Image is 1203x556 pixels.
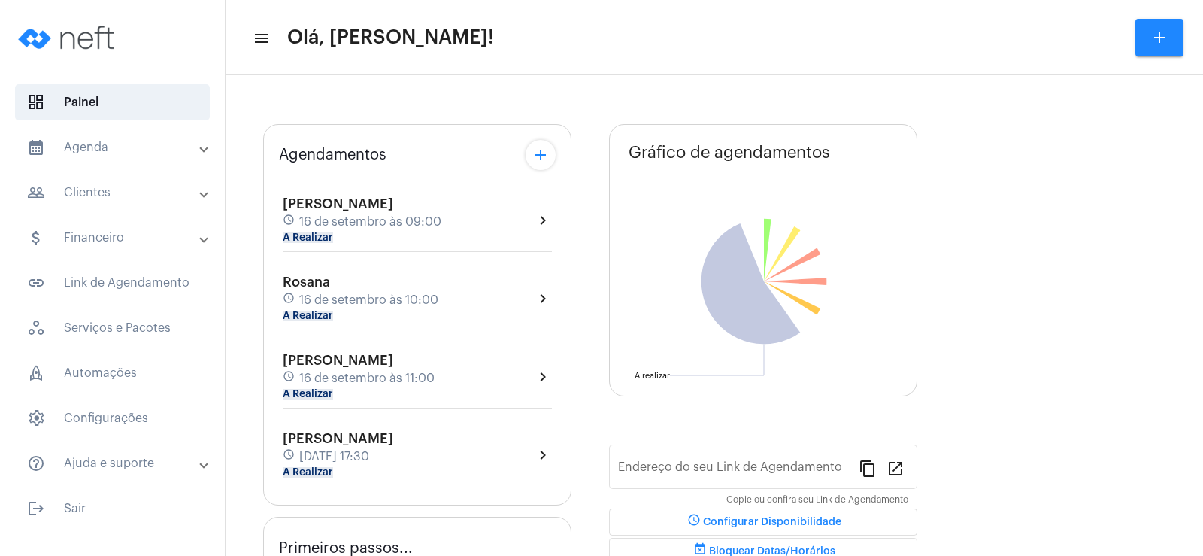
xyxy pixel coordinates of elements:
mat-chip: A Realizar [283,467,333,478]
mat-chip: A Realizar [283,311,333,321]
mat-panel-title: Financeiro [27,229,201,247]
mat-chip: A Realizar [283,232,333,243]
mat-chip: A Realizar [283,389,333,400]
span: sidenav icon [27,93,45,111]
mat-icon: sidenav icon [27,500,45,518]
mat-expansion-panel-header: sidenav iconAgenda [9,129,225,166]
mat-icon: chevron_right [534,446,552,464]
mat-icon: add [532,146,550,164]
mat-icon: add [1150,29,1168,47]
mat-icon: content_copy [859,459,877,477]
mat-icon: schedule [283,448,296,465]
span: sidenav icon [27,319,45,337]
mat-icon: schedule [283,292,296,308]
mat-icon: chevron_right [534,368,552,386]
mat-panel-title: Clientes [27,184,201,202]
span: sidenav icon [27,364,45,382]
mat-expansion-panel-header: sidenav iconAjuda e suporte [9,445,225,482]
span: [PERSON_NAME] [283,354,393,367]
span: [PERSON_NAME] [283,197,393,211]
mat-icon: chevron_right [534,290,552,308]
span: 16 de setembro às 09:00 [299,215,441,229]
span: Automações [15,355,210,391]
span: [DATE] 17:30 [299,450,369,463]
mat-icon: sidenav icon [27,274,45,292]
mat-icon: chevron_right [534,211,552,229]
span: Gráfico de agendamentos [629,144,830,162]
input: Link [618,463,847,477]
mat-expansion-panel-header: sidenav iconFinanceiro [9,220,225,256]
mat-icon: sidenav icon [27,184,45,202]
mat-icon: schedule [283,370,296,387]
span: 16 de setembro às 11:00 [299,372,435,385]
mat-icon: schedule [685,513,703,531]
span: Painel [15,84,210,120]
mat-icon: schedule [283,214,296,230]
span: [PERSON_NAME] [283,432,393,445]
button: Configurar Disponibilidade [609,509,917,536]
mat-hint: Copie ou confira seu Link de Agendamento [726,495,908,506]
mat-icon: sidenav icon [27,454,45,472]
mat-panel-title: Agenda [27,138,201,156]
text: A realizar [635,372,670,380]
mat-icon: sidenav icon [27,138,45,156]
span: Agendamentos [279,147,386,163]
span: Sair [15,491,210,527]
span: Configurações [15,400,210,436]
span: Olá, [PERSON_NAME]! [287,26,494,50]
span: Configurar Disponibilidade [685,517,841,527]
img: logo-neft-novo-2.png [12,8,125,68]
span: Link de Agendamento [15,265,210,301]
mat-panel-title: Ajuda e suporte [27,454,201,472]
mat-icon: sidenav icon [27,229,45,247]
mat-expansion-panel-header: sidenav iconClientes [9,175,225,211]
span: sidenav icon [27,409,45,427]
span: 16 de setembro às 10:00 [299,293,438,307]
mat-icon: open_in_new [886,459,905,477]
span: Serviços e Pacotes [15,310,210,346]
mat-icon: sidenav icon [253,29,268,47]
span: Rosana [283,275,330,289]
